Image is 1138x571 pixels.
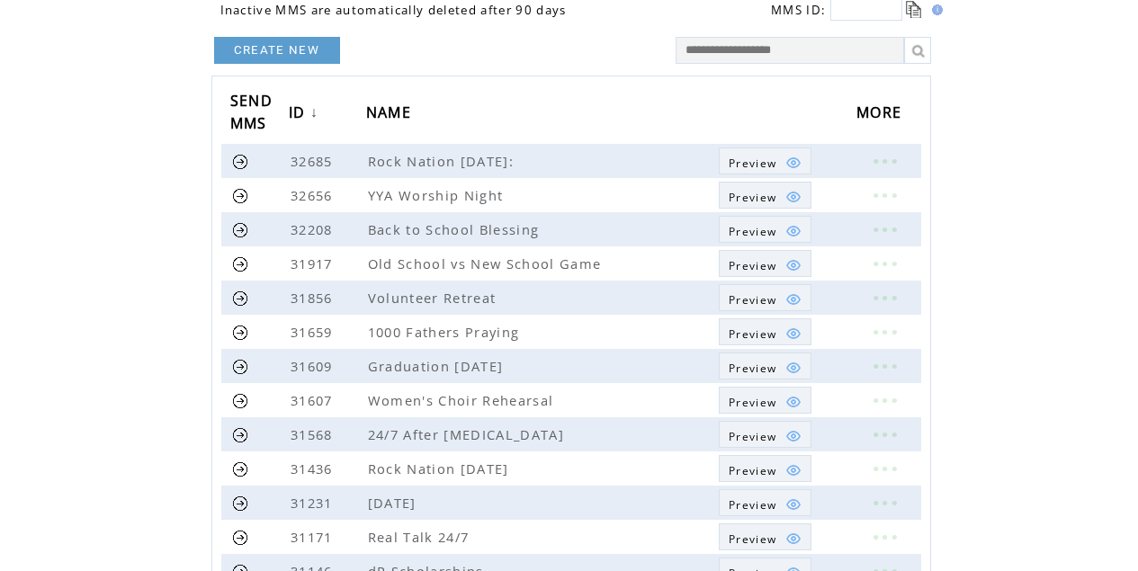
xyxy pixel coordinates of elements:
a: Preview [719,182,811,209]
span: MMS ID: [771,2,826,18]
span: Show MMS preview [729,395,776,410]
span: 1000 Fathers Praying [368,323,524,341]
img: eye.png [785,291,802,308]
span: 31659 [291,323,337,341]
span: Show MMS preview [729,190,776,205]
span: Old School vs New School Game [368,254,606,272]
img: eye.png [785,394,802,410]
span: Rock Nation [DATE]: [368,152,518,170]
span: 31856 [291,289,337,307]
span: 31609 [291,357,337,375]
span: Real Talk 24/7 [368,528,474,546]
span: Rock Nation [DATE] [368,459,514,477]
a: CREATE NEW [214,37,340,64]
span: Show MMS preview [729,326,776,342]
span: SEND MMS [230,86,273,142]
span: Show MMS preview [729,429,776,444]
img: eye.png [785,531,802,547]
span: 24/7 After [MEDICAL_DATA] [368,425,569,443]
span: Women's Choir Rehearsal [368,391,559,409]
a: Preview [719,352,811,379]
span: Show MMS preview [729,497,776,513]
img: eye.png [785,155,802,171]
span: NAME [366,98,416,131]
span: 31171 [291,528,337,546]
span: Back to School Blessing [368,220,544,238]
span: 31231 [291,494,337,512]
a: Preview [719,523,811,550]
a: Preview [719,216,811,243]
a: Preview [719,489,811,516]
img: eye.png [785,360,802,376]
img: eye.png [785,496,802,513]
a: ID↓ [289,97,323,130]
span: Graduation [DATE] [368,357,508,375]
a: Preview [719,147,811,174]
span: 32656 [291,186,337,204]
a: Preview [719,250,811,277]
span: Show MMS preview [729,361,776,376]
span: Show MMS preview [729,224,776,239]
span: Show MMS preview [729,463,776,478]
img: eye.png [785,326,802,342]
a: Preview [719,421,811,448]
img: help.gif [927,4,943,15]
a: Preview [719,284,811,311]
img: eye.png [785,428,802,444]
a: NAME [366,97,420,130]
span: Show MMS preview [729,156,776,171]
img: eye.png [785,462,802,478]
span: 31436 [291,459,337,477]
img: eye.png [785,223,802,239]
img: eye.png [785,257,802,273]
span: Inactive MMS are automatically deleted after 90 days [220,2,567,18]
span: Show MMS preview [729,292,776,308]
a: Preview [719,455,811,482]
span: 31917 [291,254,337,272]
span: Volunteer Retreat [368,289,501,307]
span: 32208 [291,220,337,238]
span: MORE [856,98,906,131]
span: YYA Worship Night [368,186,508,204]
span: Show MMS preview [729,258,776,273]
span: 31607 [291,391,337,409]
img: eye.png [785,189,802,205]
span: ID [289,98,310,131]
span: Show MMS preview [729,531,776,547]
a: Preview [719,387,811,414]
a: Preview [719,318,811,345]
span: 32685 [291,152,337,170]
span: 31568 [291,425,337,443]
span: [DATE] [368,494,421,512]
